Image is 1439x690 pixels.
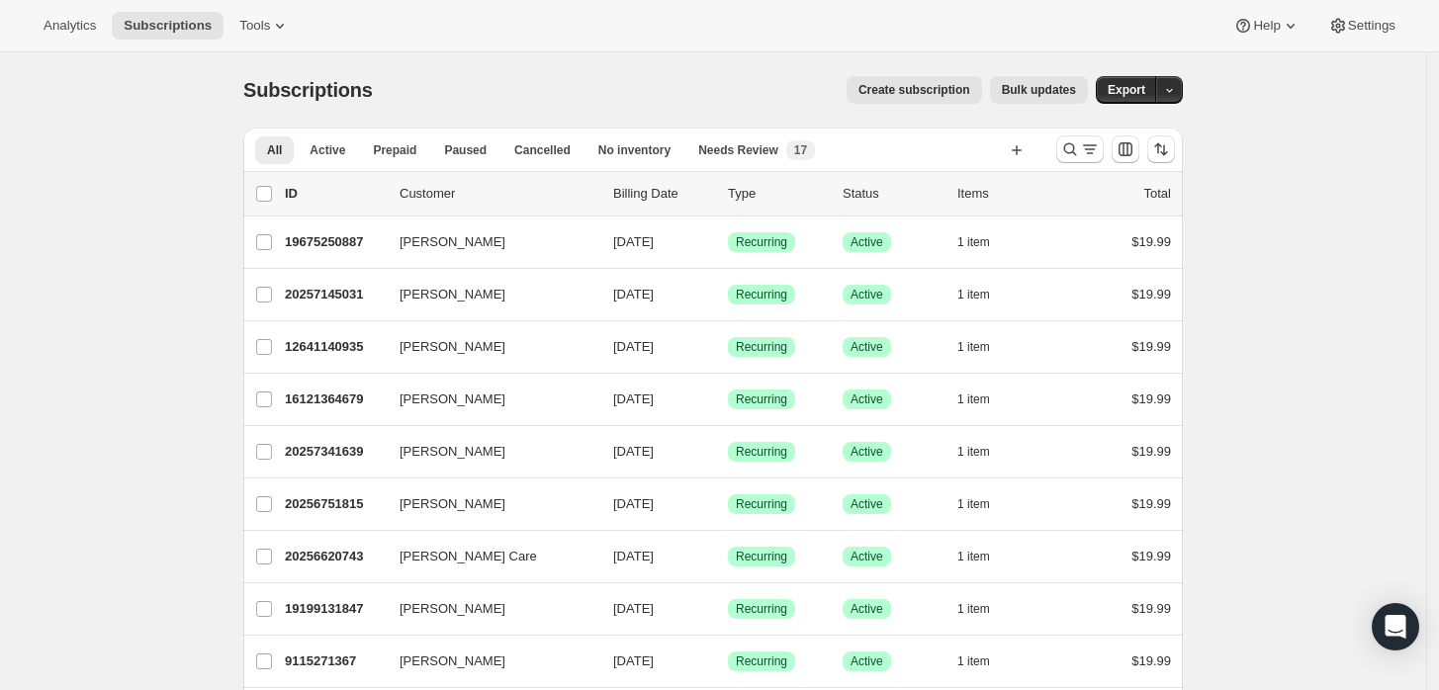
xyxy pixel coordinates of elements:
[957,496,990,512] span: 1 item
[1056,135,1104,163] button: Search and filter results
[598,142,671,158] span: No inventory
[728,184,827,204] div: Type
[44,18,96,34] span: Analytics
[444,142,487,158] span: Paused
[285,547,384,566] p: 20256620743
[957,333,1012,361] button: 1 item
[400,494,505,514] span: [PERSON_NAME]
[400,232,505,252] span: [PERSON_NAME]
[957,234,990,250] span: 1 item
[851,601,883,617] span: Active
[1316,12,1407,40] button: Settings
[400,442,505,462] span: [PERSON_NAME]
[227,12,302,40] button: Tools
[285,285,384,304] p: 20257145031
[613,234,654,249] span: [DATE]
[400,184,597,204] p: Customer
[285,494,384,514] p: 20256751815
[388,384,585,415] button: [PERSON_NAME]
[843,184,942,204] p: Status
[613,391,654,406] span: [DATE]
[1131,549,1171,563] span: $19.99
[957,601,990,617] span: 1 item
[1002,82,1076,98] span: Bulk updates
[285,281,1171,308] div: 20257145031[PERSON_NAME][DATE]SuccessRecurringSuccessActive1 item$19.99
[613,339,654,354] span: [DATE]
[736,549,787,564] span: Recurring
[285,386,1171,413] div: 16121364679[PERSON_NAME][DATE]SuccessRecurringSuccessActive1 item$19.99
[32,12,108,40] button: Analytics
[400,547,537,566] span: [PERSON_NAME] Care
[285,543,1171,570] div: 20256620743[PERSON_NAME] Care[DATE]SuccessRecurringSuccessActive1 item$19.99
[1372,603,1419,650] div: Open Intercom Messenger
[957,339,990,355] span: 1 item
[285,184,1171,204] div: IDCustomerBilling DateTypeStatusItemsTotal
[124,18,212,34] span: Subscriptions
[957,647,1012,675] button: 1 item
[243,79,373,101] span: Subscriptions
[851,339,883,355] span: Active
[373,142,416,158] span: Prepaid
[1131,444,1171,459] span: $19.99
[400,337,505,357] span: [PERSON_NAME]
[1131,653,1171,668] span: $19.99
[1348,18,1395,34] span: Settings
[847,76,982,104] button: Create subscription
[285,228,1171,256] div: 19675250887[PERSON_NAME][DATE]SuccessRecurringSuccessActive1 item$19.99
[613,549,654,563] span: [DATE]
[1147,135,1175,163] button: Sort the results
[285,389,384,409] p: 16121364679
[736,287,787,302] span: Recurring
[957,490,1012,518] button: 1 item
[388,646,585,677] button: [PERSON_NAME]
[851,287,883,302] span: Active
[285,442,384,462] p: 20257341639
[388,436,585,468] button: [PERSON_NAME]
[957,653,990,669] span: 1 item
[1096,76,1157,104] button: Export
[957,549,990,564] span: 1 item
[851,234,883,250] span: Active
[613,601,654,616] span: [DATE]
[1131,234,1171,249] span: $19.99
[267,142,282,158] span: All
[285,333,1171,361] div: 12641140935[PERSON_NAME][DATE]SuccessRecurringSuccessActive1 item$19.99
[285,595,1171,623] div: 19199131847[PERSON_NAME][DATE]SuccessRecurringSuccessActive1 item$19.99
[388,593,585,625] button: [PERSON_NAME]
[957,281,1012,308] button: 1 item
[957,287,990,302] span: 1 item
[285,337,384,357] p: 12641140935
[388,541,585,572] button: [PERSON_NAME] Care
[698,142,778,158] span: Needs Review
[613,184,712,204] p: Billing Date
[736,339,787,355] span: Recurring
[285,647,1171,675] div: 9115271367[PERSON_NAME][DATE]SuccessRecurringSuccessActive1 item$19.99
[858,82,970,98] span: Create subscription
[736,444,787,460] span: Recurring
[514,142,571,158] span: Cancelled
[285,438,1171,466] div: 20257341639[PERSON_NAME][DATE]SuccessRecurringSuccessActive1 item$19.99
[1108,82,1145,98] span: Export
[957,228,1012,256] button: 1 item
[1131,601,1171,616] span: $19.99
[957,386,1012,413] button: 1 item
[957,595,1012,623] button: 1 item
[736,496,787,512] span: Recurring
[388,488,585,520] button: [PERSON_NAME]
[1131,287,1171,302] span: $19.99
[239,18,270,34] span: Tools
[285,184,384,204] p: ID
[400,389,505,409] span: [PERSON_NAME]
[736,653,787,669] span: Recurring
[736,601,787,617] span: Recurring
[736,391,787,407] span: Recurring
[285,599,384,619] p: 19199131847
[851,496,883,512] span: Active
[400,285,505,304] span: [PERSON_NAME]
[1131,339,1171,354] span: $19.99
[400,651,505,671] span: [PERSON_NAME]
[736,234,787,250] span: Recurring
[285,232,384,252] p: 19675250887
[310,142,345,158] span: Active
[400,599,505,619] span: [PERSON_NAME]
